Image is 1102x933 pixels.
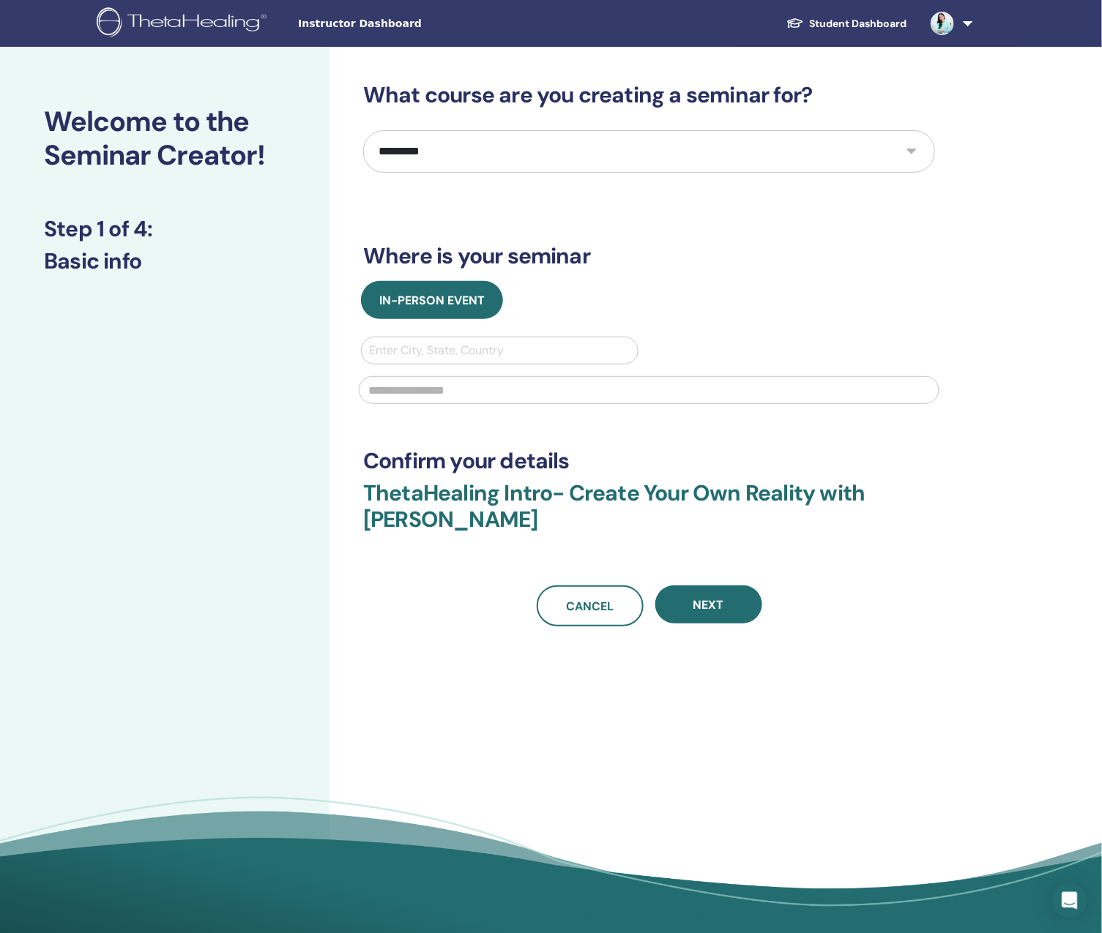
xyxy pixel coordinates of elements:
[931,12,954,35] img: default.jpg
[537,585,644,626] a: Cancel
[363,82,935,108] h3: What course are you creating a seminar for?
[298,16,518,31] span: Instructor Dashboard
[97,7,272,40] img: logo.png
[693,597,724,612] span: Next
[44,105,286,172] h2: Welcome to the Seminar Creator!
[379,293,485,308] span: In-Person Event
[363,243,935,269] h3: Where is your seminar
[363,448,935,474] h3: Confirm your details
[44,216,286,242] h3: Step 1 of 4 :
[363,480,935,550] h3: ThetaHealing Intro- Create Your Own Reality with [PERSON_NAME]
[775,10,919,37] a: Student Dashboard
[361,281,503,319] button: In-Person Event
[44,248,286,274] h3: Basic info
[655,585,762,623] button: Next
[786,17,804,29] img: graduation-cap-white.svg
[566,599,614,614] span: Cancel
[1052,883,1087,918] div: Open Intercom Messenger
